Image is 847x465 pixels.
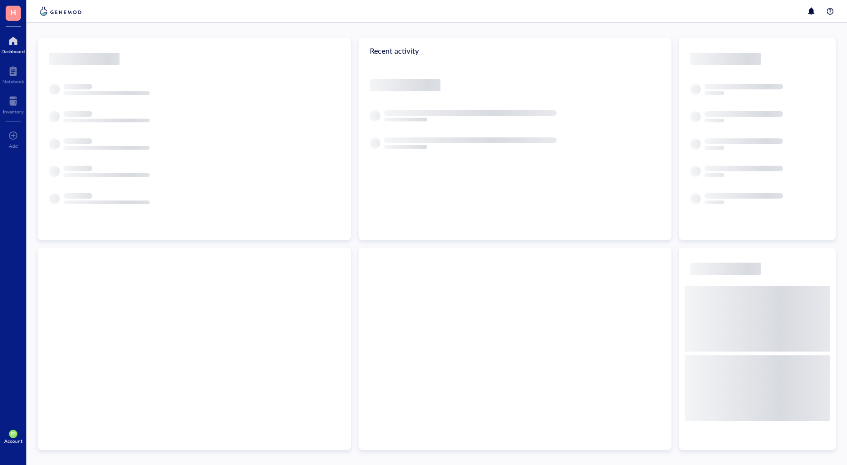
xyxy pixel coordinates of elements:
[1,33,25,54] a: Dashboard
[38,6,84,17] img: genemod-logo
[10,6,16,18] span: H
[11,432,16,436] span: EP
[9,143,18,149] div: Add
[359,38,672,64] div: Recent activity
[3,94,24,114] a: Inventory
[3,109,24,114] div: Inventory
[4,438,23,444] div: Account
[2,79,24,84] div: Notebook
[2,64,24,84] a: Notebook
[1,48,25,54] div: Dashboard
